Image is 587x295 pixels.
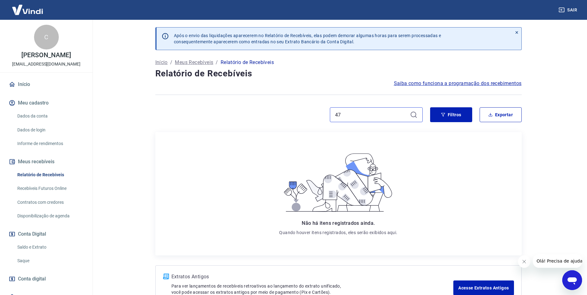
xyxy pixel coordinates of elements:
p: Quando houver itens registrados, eles serão exibidos aqui. [279,229,397,236]
a: Disponibilização de agenda [15,210,85,222]
a: Saque [15,254,85,267]
img: Vindi [7,0,48,19]
button: Conta Digital [7,227,85,241]
a: Informe de rendimentos [15,137,85,150]
a: Início [7,78,85,91]
a: Contratos com credores [15,196,85,209]
h4: Relatório de Recebíveis [155,67,522,80]
p: Extratos Antigos [171,273,454,280]
a: Conta digital [7,272,85,286]
span: Conta digital [18,275,46,283]
iframe: Botão para abrir a janela de mensagens [562,270,582,290]
div: C [34,25,59,49]
p: [EMAIL_ADDRESS][DOMAIN_NAME] [12,61,80,67]
a: Dados de login [15,124,85,136]
a: Saiba como funciona a programação dos recebimentos [394,80,522,87]
input: Busque pelo número do pedido [335,110,408,119]
p: [PERSON_NAME] [21,52,71,58]
a: Saldo e Extrato [15,241,85,254]
a: Dados da conta [15,110,85,122]
p: Após o envio das liquidações aparecerem no Relatório de Recebíveis, elas podem demorar algumas ho... [174,32,441,45]
span: Não há itens registrados ainda. [302,220,375,226]
a: Relatório de Recebíveis [15,169,85,181]
p: / [216,59,218,66]
p: / [170,59,172,66]
button: Exportar [480,107,522,122]
iframe: Fechar mensagem [518,255,530,268]
button: Filtros [430,107,472,122]
a: Recebíveis Futuros Online [15,182,85,195]
a: Meus Recebíveis [175,59,213,66]
img: ícone [163,274,169,279]
button: Meus recebíveis [7,155,85,169]
span: Olá! Precisa de ajuda? [4,4,52,9]
p: Relatório de Recebíveis [221,59,274,66]
button: Sair [557,4,580,16]
a: Início [155,59,168,66]
iframe: Mensagem da empresa [533,254,582,268]
button: Meu cadastro [7,96,85,110]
